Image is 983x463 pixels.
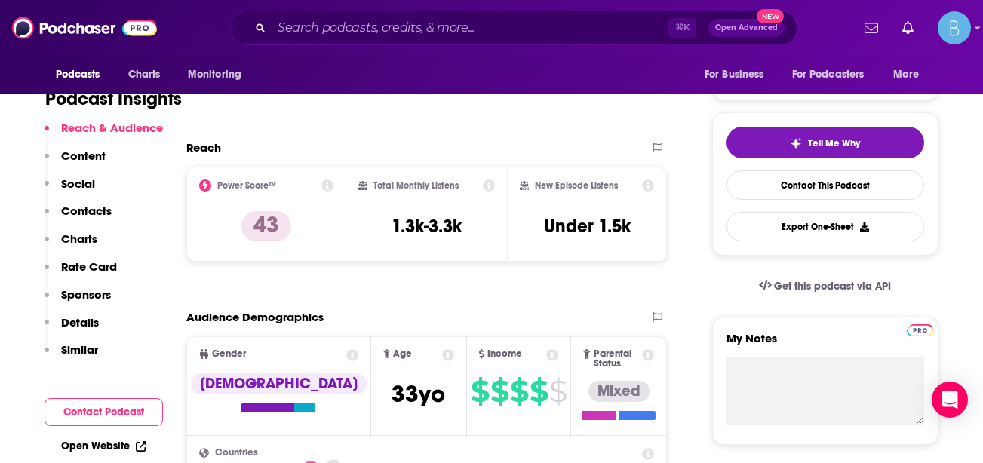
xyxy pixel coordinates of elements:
p: Rate Card [61,259,117,274]
h2: Total Monthly Listens [373,180,459,191]
span: $ [510,379,528,403]
button: open menu [883,60,938,89]
span: Tell Me Why [808,137,860,149]
p: Similar [61,342,98,357]
span: For Podcasters [792,64,865,85]
span: Income [487,349,522,359]
a: Charts [118,60,170,89]
h2: New Episode Listens [535,180,618,191]
span: For Business [705,64,764,85]
input: Search podcasts, credits, & more... [272,16,668,40]
button: Charts [45,231,97,259]
button: open menu [782,60,886,89]
p: 43 [241,211,291,241]
span: Get this podcast via API [774,280,891,293]
h3: 1.3k-3.3k [392,215,462,238]
button: Similar [45,342,98,370]
button: Contacts [45,204,112,231]
span: Countries [215,448,258,458]
button: Contact Podcast [45,398,163,426]
span: $ [471,379,489,403]
img: Podchaser - Follow, Share and Rate Podcasts [12,14,157,42]
img: User Profile [938,11,971,44]
span: Gender [212,349,246,359]
h2: Power Score™ [217,180,276,191]
a: Show notifications dropdown [896,15,920,41]
div: Mixed [588,381,650,402]
span: Monitoring [188,64,241,85]
span: $ [530,379,548,403]
span: Age [393,349,412,359]
span: 33 yo [392,379,445,409]
button: Show profile menu [938,11,971,44]
span: Logged in as BLASTmedia [938,11,971,44]
h1: Podcast Insights [45,87,182,110]
button: Export One-Sheet [726,212,924,241]
button: open menu [694,60,783,89]
button: Sponsors [45,287,111,315]
button: open menu [177,60,261,89]
p: Sponsors [61,287,111,302]
div: [DEMOGRAPHIC_DATA] [191,373,367,394]
button: open menu [45,60,120,89]
button: Social [45,176,95,204]
p: Reach & Audience [61,121,163,135]
a: Contact This Podcast [726,170,924,200]
p: Charts [61,231,97,246]
p: Social [61,176,95,191]
span: Open Advanced [715,24,778,32]
button: Reach & Audience [45,121,163,149]
span: Parental Status [594,349,640,369]
a: Show notifications dropdown [859,15,884,41]
span: New [757,9,784,23]
h2: Audience Demographics [186,310,324,324]
button: Open AdvancedNew [708,19,785,37]
p: Contacts [61,204,112,218]
a: Pro website [907,322,933,336]
img: Podchaser Pro [907,324,933,336]
p: Content [61,149,106,163]
span: ⌘ K [668,18,696,38]
h3: Under 1.5k [544,215,631,238]
p: Details [61,315,99,330]
a: Open Website [61,440,146,452]
button: Content [45,149,106,176]
label: My Notes [726,331,924,357]
span: Charts [128,64,161,85]
button: Rate Card [45,259,117,287]
span: More [893,64,919,85]
h2: Reach [186,140,221,155]
button: tell me why sparkleTell Me Why [726,127,924,158]
span: Podcasts [56,64,100,85]
div: Search podcasts, credits, & more... [230,11,797,45]
button: Details [45,315,99,343]
span: $ [549,379,567,403]
a: Get this podcast via API [747,268,904,305]
img: tell me why sparkle [790,137,802,149]
div: Open Intercom Messenger [932,382,968,418]
span: $ [490,379,508,403]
